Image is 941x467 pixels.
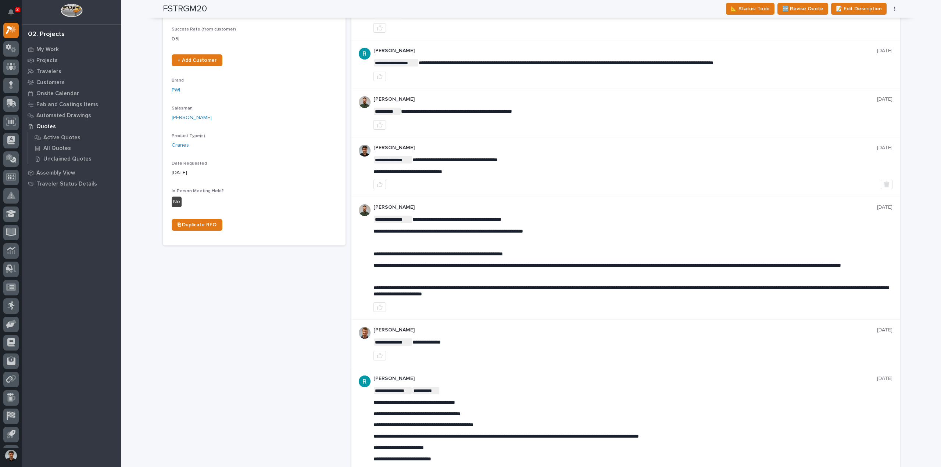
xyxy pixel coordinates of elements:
[373,351,386,360] button: like this post
[359,204,371,216] img: AATXAJw4slNr5ea0WduZQVIpKGhdapBAGQ9xVsOeEvl5=s96-c
[22,88,121,99] a: Onsite Calendar
[836,4,882,13] span: 📝 Edit Description
[172,114,212,122] a: [PERSON_NAME]
[43,134,80,141] p: Active Quotes
[22,99,121,110] a: Fab and Coatings Items
[28,154,121,164] a: Unclaimed Quotes
[831,3,887,15] button: 📝 Edit Description
[373,23,386,33] button: like this post
[28,30,65,39] div: 02. Projects
[178,58,217,63] span: + Add Customer
[61,4,82,17] img: Workspace Logo
[373,327,877,333] p: [PERSON_NAME]
[373,180,386,189] button: like this post
[172,35,337,43] p: 0 %
[3,4,19,20] button: Notifications
[16,7,19,12] p: 2
[36,112,91,119] p: Automated Drawings
[22,66,121,77] a: Travelers
[22,110,121,121] a: Automated Drawings
[726,3,774,15] button: 📐 Status: Todo
[3,448,19,463] button: users-avatar
[877,376,892,382] p: [DATE]
[172,54,222,66] a: + Add Customer
[172,141,189,149] a: Cranes
[172,106,193,111] span: Salesman
[373,120,386,130] button: like this post
[22,121,121,132] a: Quotes
[877,327,892,333] p: [DATE]
[172,197,182,207] div: No
[359,327,371,339] img: AOh14Gijbd6eejXF32J59GfCOuyvh5OjNDKoIp8XuOuX=s96-c
[22,55,121,66] a: Projects
[782,4,823,13] span: 🆕 Revise Quote
[36,68,61,75] p: Travelers
[373,48,877,54] p: [PERSON_NAME]
[373,145,877,151] p: [PERSON_NAME]
[28,132,121,143] a: Active Quotes
[373,302,386,312] button: like this post
[172,161,207,166] span: Date Requested
[877,96,892,103] p: [DATE]
[359,96,371,108] img: AATXAJw4slNr5ea0WduZQVIpKGhdapBAGQ9xVsOeEvl5=s96-c
[36,123,56,130] p: Quotes
[373,96,877,103] p: [PERSON_NAME]
[777,3,828,15] button: 🆕 Revise Quote
[373,376,877,382] p: [PERSON_NAME]
[359,145,371,157] img: AOh14Gjx62Rlbesu-yIIyH4c_jqdfkUZL5_Os84z4H1p=s96-c
[36,46,59,53] p: My Work
[373,72,386,81] button: like this post
[22,167,121,178] a: Assembly View
[877,204,892,211] p: [DATE]
[172,189,224,193] span: In-Person Meeting Held?
[43,145,71,152] p: All Quotes
[172,78,184,83] span: Brand
[881,180,892,189] button: Delete post
[22,178,121,189] a: Traveler Status Details
[36,79,65,86] p: Customers
[36,170,75,176] p: Assembly View
[172,134,205,138] span: Product Type(s)
[22,77,121,88] a: Customers
[373,204,877,211] p: [PERSON_NAME]
[36,90,79,97] p: Onsite Calendar
[359,376,371,387] img: ACg8ocLIQ8uTLu8xwXPI_zF_j4cWilWA_If5Zu0E3tOGGkFk=s96-c
[172,86,180,94] a: PWI
[22,44,121,55] a: My Work
[359,48,371,60] img: ACg8ocLIQ8uTLu8xwXPI_zF_j4cWilWA_If5Zu0E3tOGGkFk=s96-c
[9,9,19,21] div: Notifications2
[36,101,98,108] p: Fab and Coatings Items
[877,48,892,54] p: [DATE]
[28,143,121,153] a: All Quotes
[43,156,92,162] p: Unclaimed Quotes
[172,27,236,32] span: Success Rate (from customer)
[163,4,207,14] h2: FSTRGM20
[178,222,217,227] span: ⎘ Duplicate RFQ
[172,169,337,177] p: [DATE]
[36,181,97,187] p: Traveler Status Details
[36,57,58,64] p: Projects
[172,219,222,231] a: ⎘ Duplicate RFQ
[877,145,892,151] p: [DATE]
[731,4,770,13] span: 📐 Status: Todo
